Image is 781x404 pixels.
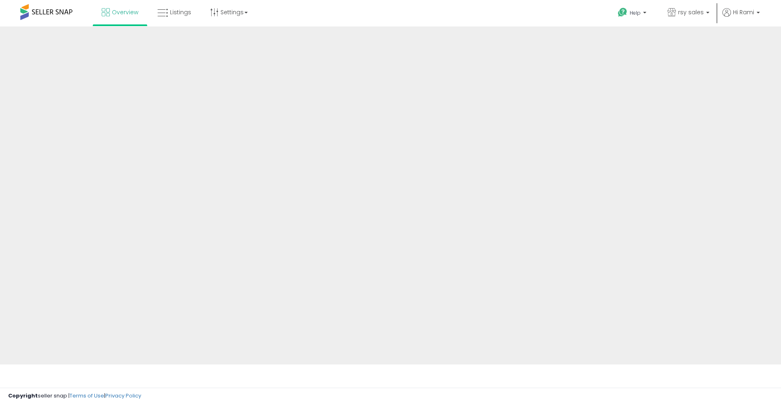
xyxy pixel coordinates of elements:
a: Help [611,1,654,26]
i: Get Help [617,7,628,18]
span: Help [630,9,641,16]
span: Overview [112,8,138,16]
span: Listings [170,8,191,16]
span: rsy sales [678,8,704,16]
a: Hi Rami [722,8,760,26]
span: Hi Rami [733,8,754,16]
